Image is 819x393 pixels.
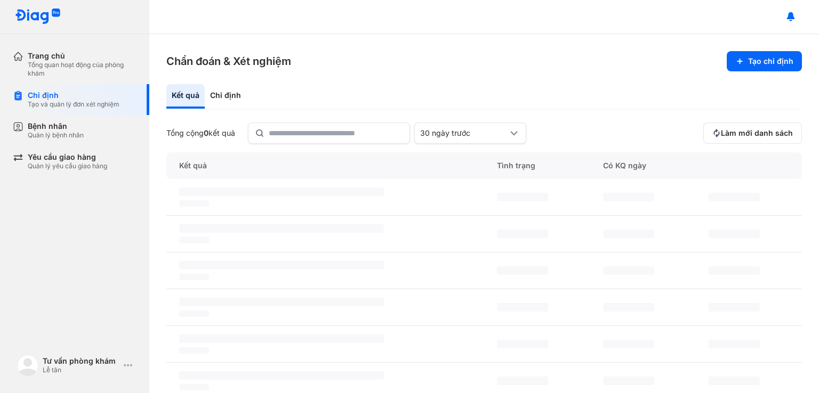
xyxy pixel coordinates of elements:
span: ‌ [179,384,209,390]
span: ‌ [603,340,654,348]
span: ‌ [709,303,760,312]
div: Tư vấn phòng khám [43,356,119,366]
div: Chỉ định [28,91,119,100]
div: Kết quả [166,152,484,179]
span: ‌ [709,193,760,201]
div: Chỉ định [205,84,246,109]
span: ‌ [179,200,209,207]
img: logo [17,355,38,376]
button: Tạo chỉ định [727,51,802,71]
div: Kết quả [166,84,205,109]
span: ‌ [179,237,209,243]
span: ‌ [603,376,654,385]
div: Quản lý yêu cầu giao hàng [28,162,107,170]
span: ‌ [179,274,209,280]
span: ‌ [603,266,654,275]
div: Tổng quan hoạt động của phòng khám [28,61,136,78]
div: Yêu cầu giao hàng [28,152,107,162]
span: ‌ [179,187,384,196]
div: Quản lý bệnh nhân [28,131,84,140]
span: Làm mới danh sách [721,128,793,138]
span: ‌ [497,376,548,385]
span: ‌ [603,303,654,312]
div: Lễ tân [43,366,119,374]
button: Làm mới danh sách [703,122,802,144]
span: 0 [204,128,208,137]
span: ‌ [497,230,548,238]
span: ‌ [603,193,654,201]
div: Tình trạng [484,152,590,179]
span: ‌ [497,303,548,312]
span: ‌ [709,266,760,275]
span: ‌ [603,230,654,238]
span: ‌ [179,334,384,343]
span: ‌ [497,340,548,348]
span: ‌ [179,347,209,354]
div: Có KQ ngày [590,152,696,179]
span: ‌ [709,376,760,385]
span: ‌ [179,310,209,317]
div: Tạo và quản lý đơn xét nghiệm [28,100,119,109]
span: ‌ [497,193,548,201]
div: Tổng cộng kết quả [166,128,235,138]
div: 30 ngày trước [420,128,508,138]
span: ‌ [709,230,760,238]
div: Trang chủ [28,51,136,61]
h3: Chẩn đoán & Xét nghiệm [166,54,291,69]
span: ‌ [179,261,384,269]
span: ‌ [179,371,384,380]
img: logo [15,9,61,25]
span: ‌ [497,266,548,275]
span: ‌ [709,340,760,348]
span: ‌ [179,298,384,306]
div: Bệnh nhân [28,121,84,131]
span: ‌ [179,224,384,233]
